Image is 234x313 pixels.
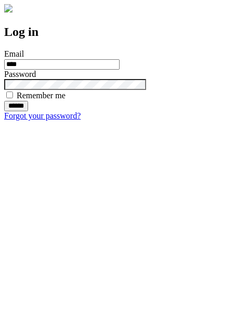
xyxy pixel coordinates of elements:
a: Forgot your password? [4,111,81,120]
label: Remember me [17,91,66,100]
label: Email [4,49,24,58]
label: Password [4,70,36,79]
h2: Log in [4,25,230,39]
img: logo-4e3dc11c47720685a147b03b5a06dd966a58ff35d612b21f08c02c0306f2b779.png [4,4,12,12]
